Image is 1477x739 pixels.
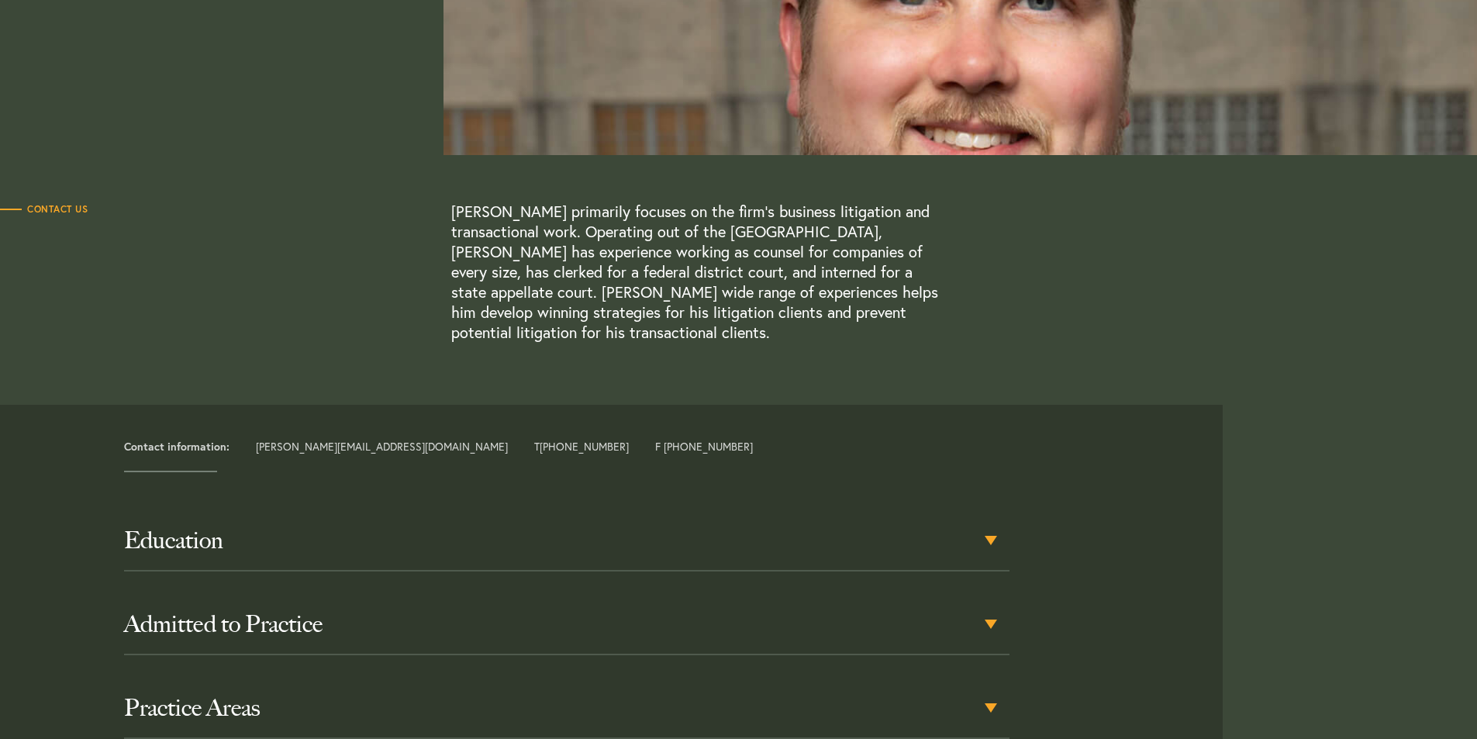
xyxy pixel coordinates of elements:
h3: Education [124,527,1009,554]
p: [PERSON_NAME] primarily focuses on the firm’s business litigation and transactional work. Operati... [451,202,947,343]
span: T [534,441,629,452]
h3: Practice Areas [124,694,1009,722]
span: F [PHONE_NUMBER] [655,441,753,452]
h3: Admitted to Practice [124,610,1009,638]
a: [PHONE_NUMBER] [540,439,629,454]
strong: Contact information: [124,439,229,454]
a: [PERSON_NAME][EMAIL_ADDRESS][DOMAIN_NAME] [256,439,508,454]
